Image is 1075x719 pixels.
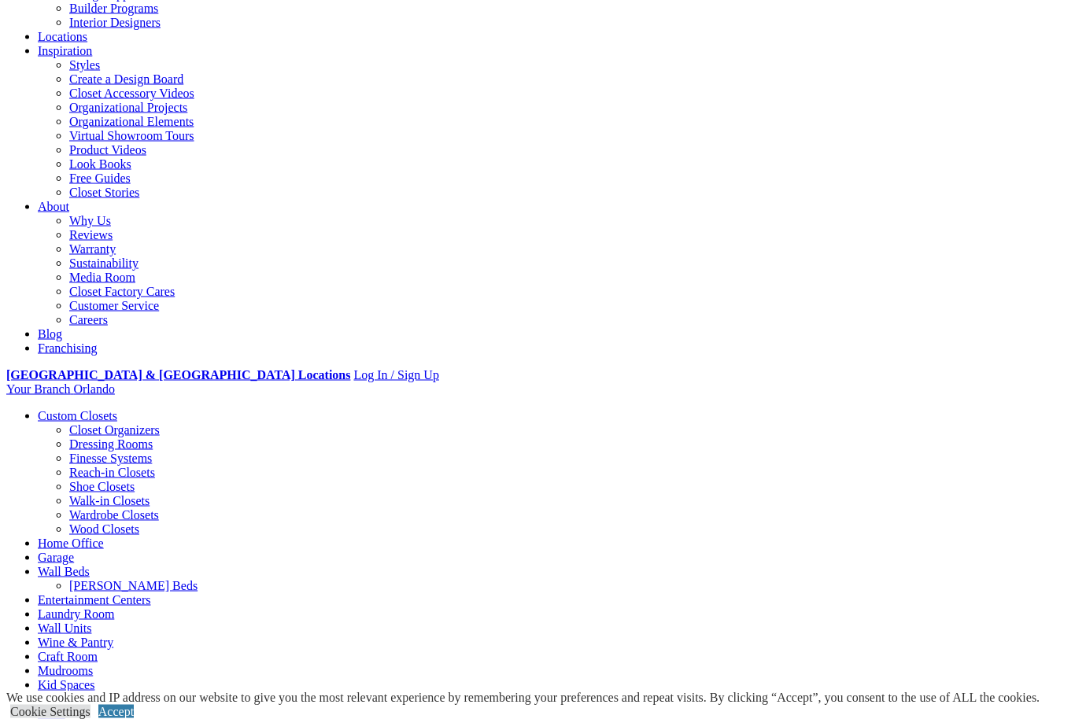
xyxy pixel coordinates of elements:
a: Customer Service [69,299,159,312]
a: Walk-in Closets [69,494,150,507]
a: Accept [98,705,134,718]
a: Organizational Elements [69,115,194,128]
a: Styles [69,58,100,72]
a: Mudrooms [38,664,93,677]
a: [PERSON_NAME] Beds [69,579,198,592]
a: Create a Design Board [69,72,183,86]
a: Sustainability [69,256,139,270]
a: Warranty [69,242,116,256]
a: Inspiration [38,44,92,57]
a: Log In / Sign Up [353,368,438,382]
a: Garage [38,551,74,564]
a: Franchising [38,341,98,355]
a: Wine & Pantry [38,636,113,649]
a: Locations [38,30,87,43]
a: Closet Stories [69,186,139,199]
a: [GEOGRAPHIC_DATA] & [GEOGRAPHIC_DATA] Locations [6,368,350,382]
a: Careers [69,313,108,326]
a: Finesse Systems [69,452,152,465]
a: Builder Programs [69,2,158,15]
a: Closet Factory Cares [69,285,175,298]
a: Dressing Rooms [69,437,153,451]
a: Interior Designers [69,16,161,29]
a: Cookie Settings [10,705,91,718]
a: Product Videos [69,143,146,157]
a: Laundry Room [38,607,114,621]
a: Your Branch Orlando [6,382,115,396]
a: Shoe Closets [69,480,135,493]
a: Closet Organizers [69,423,160,437]
a: Organizational Projects [69,101,187,114]
a: Wall Units [38,621,91,635]
a: Home Office [38,536,104,550]
a: Custom Closets [38,409,117,422]
a: Virtual Showroom Tours [69,129,194,142]
a: Kid Spaces [38,678,94,691]
a: Entertainment Centers [38,593,151,607]
span: Your Branch [6,382,70,396]
a: Closet Accessory Videos [69,87,194,100]
a: Wardrobe Closets [69,508,159,522]
a: Why Us [69,214,111,227]
a: Reviews [69,228,113,242]
a: Free Guides [69,171,131,185]
a: Media Room [69,271,135,284]
a: Look Books [69,157,131,171]
a: Reach-in Closets [69,466,155,479]
a: Wood Closets [69,522,139,536]
div: We use cookies and IP address on our website to give you the most relevant experience by remember... [6,691,1040,705]
a: Craft Room [38,650,98,663]
a: Blog [38,327,62,341]
a: About [38,200,69,213]
a: Wall Beds [38,565,90,578]
span: Orlando [73,382,114,396]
